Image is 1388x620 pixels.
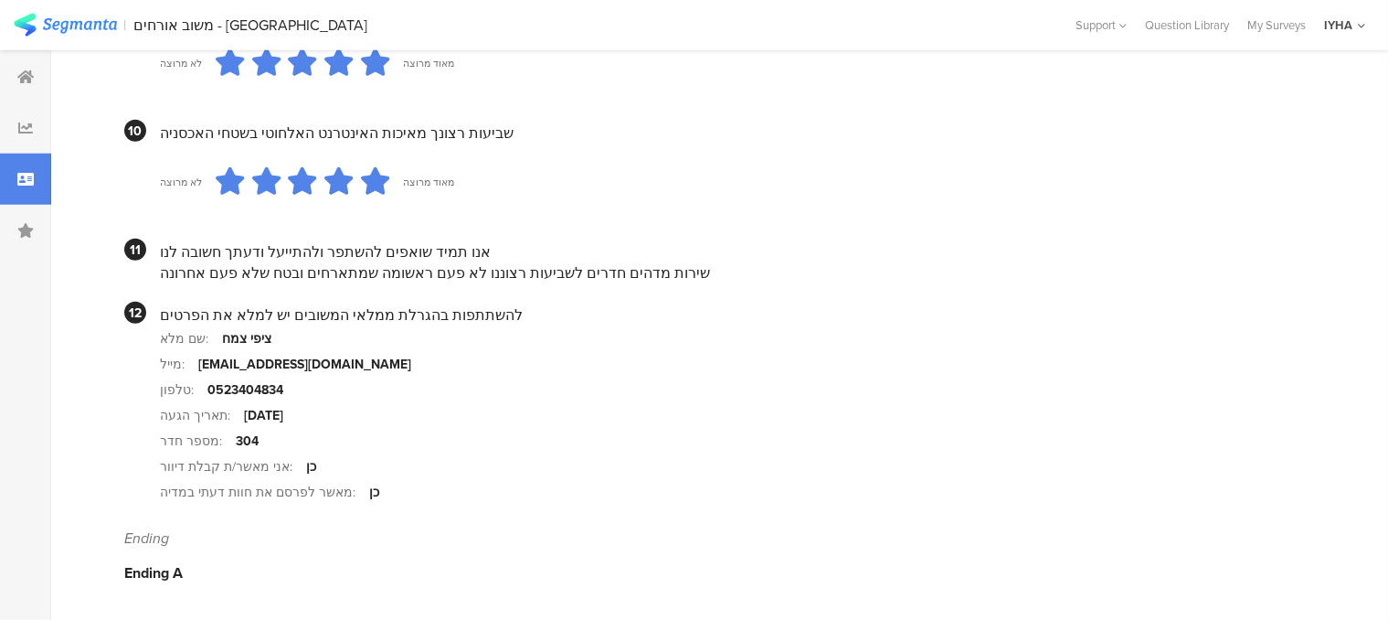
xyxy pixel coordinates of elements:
[124,562,1301,583] div: Ending A
[134,16,368,34] div: משוב אורחים - [GEOGRAPHIC_DATA]
[160,432,236,451] div: מספר חדר:
[160,406,244,425] div: תאריך הגעה:
[124,120,146,142] div: 10
[403,56,454,70] div: מאוד מרוצה
[244,406,283,425] div: [DATE]
[207,380,283,400] div: 0523404834
[198,355,411,374] div: [EMAIL_ADDRESS][DOMAIN_NAME]
[1324,16,1352,34] div: IYHA
[124,15,127,36] div: |
[160,305,1301,326] div: להשתתפות בהגרלת ממלאי המשובים יש למלא את הפרטים
[160,241,1301,262] div: אנו תמיד שואפים להשתפר ולהתייעל ודעתך חשובה לנו
[160,380,207,400] div: טלפון:
[306,457,316,476] div: כן
[160,262,1301,283] div: שירות מדהים חדרים לשביעות רצוננו לא פעם ראשומה שמתארחים ובטח שלא פעם אחרונה
[160,483,369,502] div: מאשר לפרסם את חוות דעתי במדיה:
[160,175,202,189] div: לא מרוצה
[369,483,379,502] div: כן
[124,528,1301,549] div: Ending
[160,457,306,476] div: אני מאשר/ת קבלת דיוור:
[222,329,271,348] div: ציפי צמח
[160,123,1301,144] div: שביעות רצונך מאיכות האינטרנט האלחוטי בשטחי האכסניה
[124,302,146,324] div: 12
[1075,11,1127,39] div: Support
[14,14,117,37] img: segmanta logo
[403,175,454,189] div: מאוד מרוצה
[236,432,259,451] div: 304
[160,56,202,70] div: לא מרוצה
[160,329,222,348] div: שם מלא:
[1136,16,1238,34] a: Question Library
[1238,16,1315,34] a: My Surveys
[124,239,146,261] div: 11
[160,355,198,374] div: מייל:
